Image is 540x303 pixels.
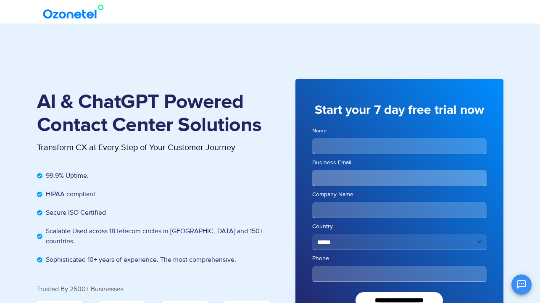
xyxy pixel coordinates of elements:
span: Scalable Used across 18 telecom circles in [GEOGRAPHIC_DATA] and 150+ countries. [44,226,270,246]
label: Company Name [312,190,487,199]
button: Open chat [511,274,532,295]
span: 99.9% Uptime. [44,171,89,181]
label: Phone [312,254,487,263]
h3: Start your 7 day free trial now [312,102,487,119]
div: Trusted By 2500+ Businesses [37,286,270,292]
h1: AI & ChatGPT Powered Contact Center Solutions [37,91,270,137]
label: Business Email [312,158,487,167]
p: Transform CX at Every Step of Your Customer Journey [37,141,270,154]
span: Sophisticated 10+ years of experience. The most comprehensive. [44,255,236,265]
label: Name [312,127,487,135]
span: Secure ISO Certified [44,208,106,218]
span: HIPAA compliant [44,189,95,199]
label: Country [312,222,487,231]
